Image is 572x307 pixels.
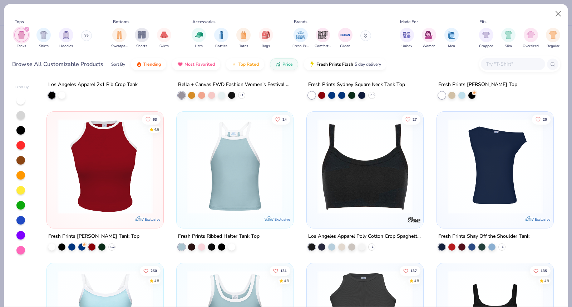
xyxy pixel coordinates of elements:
[226,58,264,70] button: Top Rated
[140,266,161,276] button: Like
[240,31,247,39] img: Totes Image
[178,80,292,89] div: Bella + Canvas FWD Fashion Women's Festival Crop Tank
[444,28,459,49] button: filter button
[546,28,560,49] button: filter button
[282,61,293,67] span: Price
[111,28,128,49] button: filter button
[403,31,411,39] img: Unisex Image
[48,80,138,89] div: Los Angeles Apparel 2x1 Rib Crop Tank
[40,31,48,39] img: Shirts Image
[530,266,551,276] button: Like
[549,31,557,39] img: Regular Image
[262,31,270,39] img: Bags Image
[294,19,307,25] div: Brands
[214,28,228,49] div: filter for Bottles
[111,28,128,49] div: filter for Sweatpants
[48,232,139,241] div: Fresh Prints [PERSON_NAME] Tank Top
[315,44,331,49] span: Comfort Colors
[413,117,417,121] span: 27
[62,31,70,39] img: Hoodies Image
[135,28,149,49] div: filter for Shorts
[214,28,228,49] button: filter button
[407,212,421,227] img: Los Angeles Apparel logo
[172,58,220,70] button: Most Favorited
[482,31,490,39] img: Cropped Image
[340,44,350,49] span: Gildan
[18,31,25,39] img: Tanks Image
[410,269,417,273] span: 137
[136,44,147,49] span: Shorts
[543,117,547,121] span: 20
[115,31,123,39] img: Sweatpants Image
[195,31,203,39] img: Hats Image
[369,93,375,97] span: + 13
[111,61,125,67] div: Sort By
[239,44,248,49] span: Totes
[12,60,103,69] div: Browse All Customizable Products
[535,217,550,221] span: Exclusive
[192,19,216,25] div: Accessories
[135,28,149,49] button: filter button
[283,117,287,121] span: 24
[552,7,565,21] button: Close
[136,61,142,67] img: trending.gif
[15,85,29,90] div: Filter By
[138,31,146,39] img: Shorts Image
[338,28,352,49] button: filter button
[448,31,455,39] img: Men Image
[523,28,539,49] button: filter button
[422,28,436,49] div: filter for Women
[523,28,539,49] div: filter for Oversized
[184,119,286,213] img: 03ef7116-1b57-4bb4-b313-fcf87a0144ff
[485,60,540,68] input: Try "T-Shirt"
[532,114,551,124] button: Like
[156,119,258,213] img: fb2978a2-0c0d-4fea-b25f-f829f5767f67
[144,217,160,221] span: Exclusive
[284,278,289,284] div: 4.8
[238,61,259,67] span: Top Rated
[338,28,352,49] div: filter for Gildan
[479,28,493,49] button: filter button
[448,44,455,49] span: Men
[523,44,539,49] span: Oversized
[400,28,414,49] div: filter for Unisex
[315,28,331,49] button: filter button
[177,61,183,67] img: most_fav.gif
[270,266,291,276] button: Like
[438,80,517,89] div: Fresh Prints [PERSON_NAME] Top
[160,31,168,39] img: Skirts Image
[479,19,487,25] div: Fits
[272,114,291,124] button: Like
[292,28,309,49] div: filter for Fresh Prints
[59,28,73,49] button: filter button
[316,61,353,67] span: Fresh Prints Flash
[259,28,273,49] div: filter for Bags
[59,44,73,49] span: Hoodies
[500,245,504,249] span: + 6
[184,61,215,67] span: Most Favorited
[438,232,529,241] div: Fresh Prints Shay Off the Shoulder Tank
[501,28,516,49] button: filter button
[215,44,227,49] span: Bottles
[501,28,516,49] div: filter for Slim
[236,28,251,49] div: filter for Totes
[259,28,273,49] button: filter button
[544,278,549,284] div: 4.9
[340,30,351,40] img: Gildan Image
[14,28,29,49] button: filter button
[59,28,73,49] div: filter for Hoodies
[142,114,161,124] button: Like
[14,28,29,49] div: filter for Tanks
[157,28,171,49] div: filter for Skirts
[153,117,157,121] span: 63
[178,232,260,241] div: Fresh Prints Ribbed Halter Tank Top
[370,245,374,249] span: + 1
[54,119,156,213] img: 01bc5216-f77b-4716-85dc-10057ab8e51f
[444,28,459,49] div: filter for Men
[444,119,546,213] img: 5716b33b-ee27-473a-ad8a-9b8687048459
[109,245,114,249] span: + 12
[423,44,435,49] span: Women
[15,19,24,25] div: Tops
[111,44,128,49] span: Sweatpants
[17,44,26,49] span: Tanks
